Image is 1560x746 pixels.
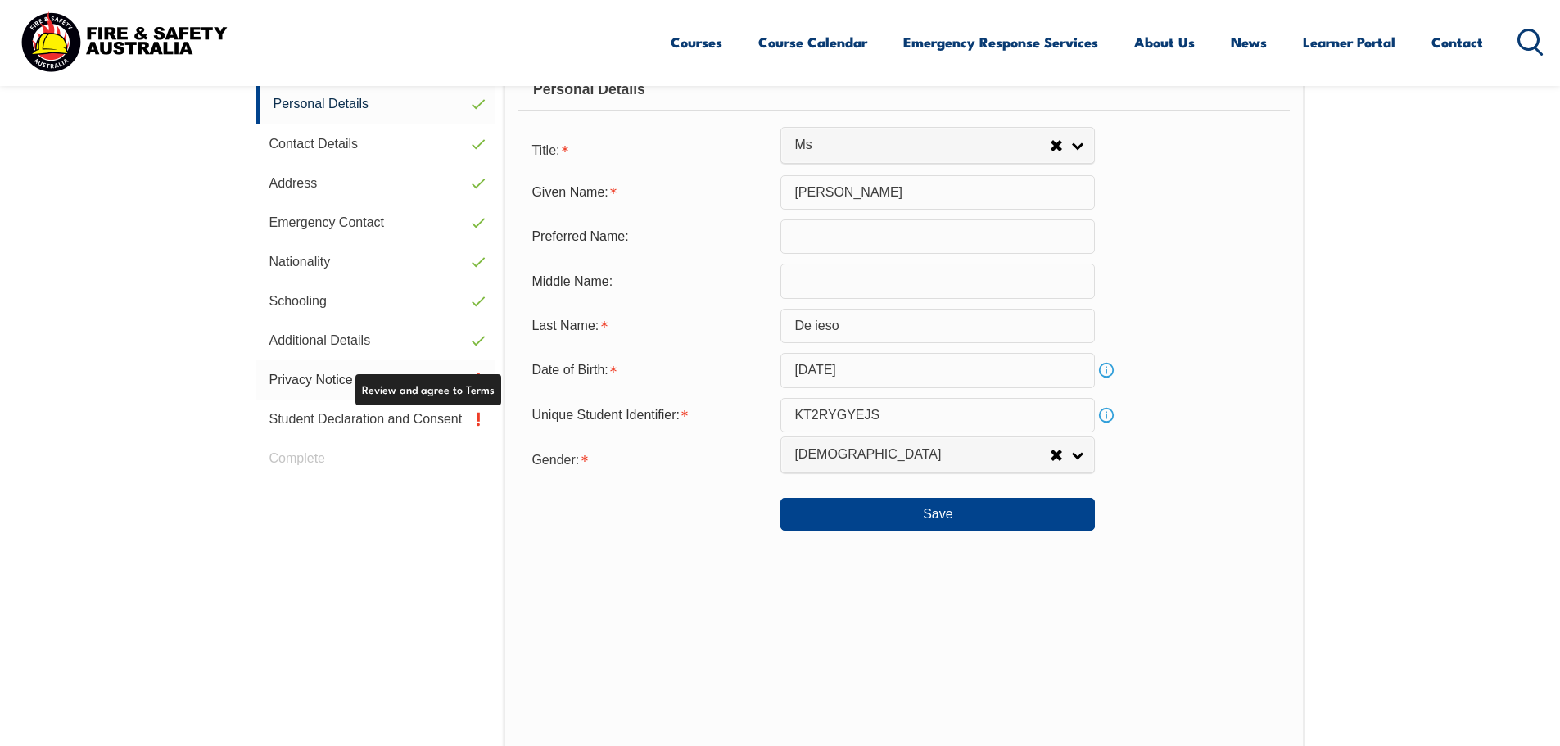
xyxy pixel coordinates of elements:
[256,321,495,360] a: Additional Details
[256,282,495,321] a: Schooling
[256,124,495,164] a: Contact Details
[518,400,780,431] div: Unique Student Identifier is required.
[518,70,1289,111] div: Personal Details
[531,143,559,157] span: Title:
[780,398,1095,432] input: 10 Characters no 1, 0, O or I
[256,84,495,124] a: Personal Details
[531,453,579,467] span: Gender:
[256,360,495,400] a: Privacy Notice & Policy
[256,400,495,439] a: Student Declaration and Consent
[1095,404,1118,427] a: Info
[518,221,780,252] div: Preferred Name:
[903,20,1098,64] a: Emergency Response Services
[256,203,495,242] a: Emergency Contact
[758,20,867,64] a: Course Calendar
[780,353,1095,387] input: Select Date...
[256,242,495,282] a: Nationality
[794,137,1050,154] span: Ms
[518,177,780,208] div: Given Name is required.
[1431,20,1483,64] a: Contact
[518,265,780,296] div: Middle Name:
[256,164,495,203] a: Address
[518,310,780,341] div: Last Name is required.
[794,446,1050,463] span: [DEMOGRAPHIC_DATA]
[1134,20,1195,64] a: About Us
[780,498,1095,531] button: Save
[1231,20,1267,64] a: News
[1303,20,1395,64] a: Learner Portal
[518,133,780,165] div: Title is required.
[518,442,780,475] div: Gender is required.
[671,20,722,64] a: Courses
[1095,359,1118,382] a: Info
[518,355,780,386] div: Date of Birth is required.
